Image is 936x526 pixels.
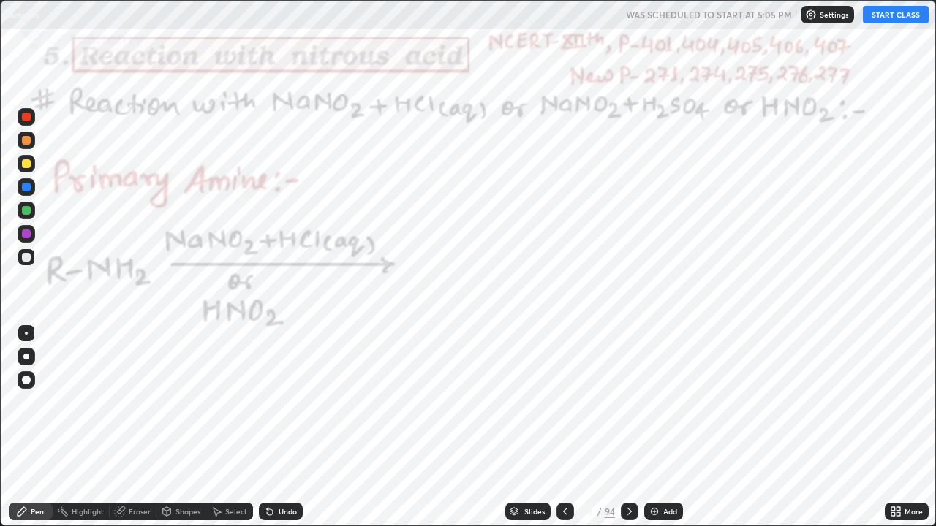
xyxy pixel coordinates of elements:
div: Highlight [72,508,104,515]
div: More [905,508,923,515]
div: Eraser [129,508,151,515]
div: Add [663,508,677,515]
div: Pen [31,508,44,515]
p: Settings [820,11,848,18]
div: Slides [524,508,545,515]
button: START CLASS [863,6,929,23]
h5: WAS SCHEDULED TO START AT 5:05 PM [626,8,792,21]
div: Undo [279,508,297,515]
div: 38 [580,507,595,516]
p: Amines [9,9,39,20]
img: class-settings-icons [805,9,817,20]
div: / [597,507,602,516]
img: add-slide-button [649,506,660,517]
div: 94 [605,505,615,518]
div: Shapes [175,508,200,515]
div: Select [225,508,247,515]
